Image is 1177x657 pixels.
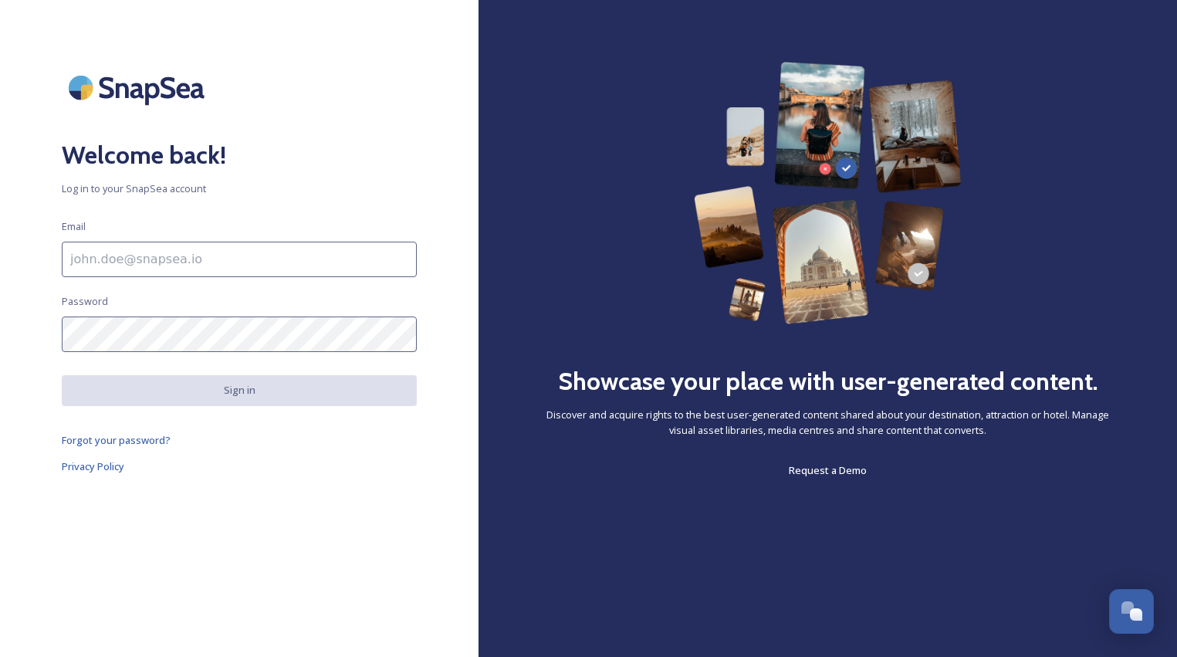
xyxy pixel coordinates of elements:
button: Sign in [62,375,417,405]
h2: Welcome back! [62,137,417,174]
span: Password [62,294,108,309]
button: Open Chat [1109,589,1154,634]
input: john.doe@snapsea.io [62,242,417,277]
span: Forgot your password? [62,433,171,447]
span: Privacy Policy [62,459,124,473]
h2: Showcase your place with user-generated content. [558,363,1098,400]
span: Request a Demo [789,463,867,477]
a: Request a Demo [789,461,867,479]
span: Log in to your SnapSea account [62,181,417,196]
img: SnapSea Logo [62,62,216,113]
img: 63b42ca75bacad526042e722_Group%20154-p-800.png [694,62,962,324]
a: Privacy Policy [62,457,417,476]
span: Discover and acquire rights to the best user-generated content shared about your destination, att... [540,408,1115,437]
a: Forgot your password? [62,431,417,449]
span: Email [62,219,86,234]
